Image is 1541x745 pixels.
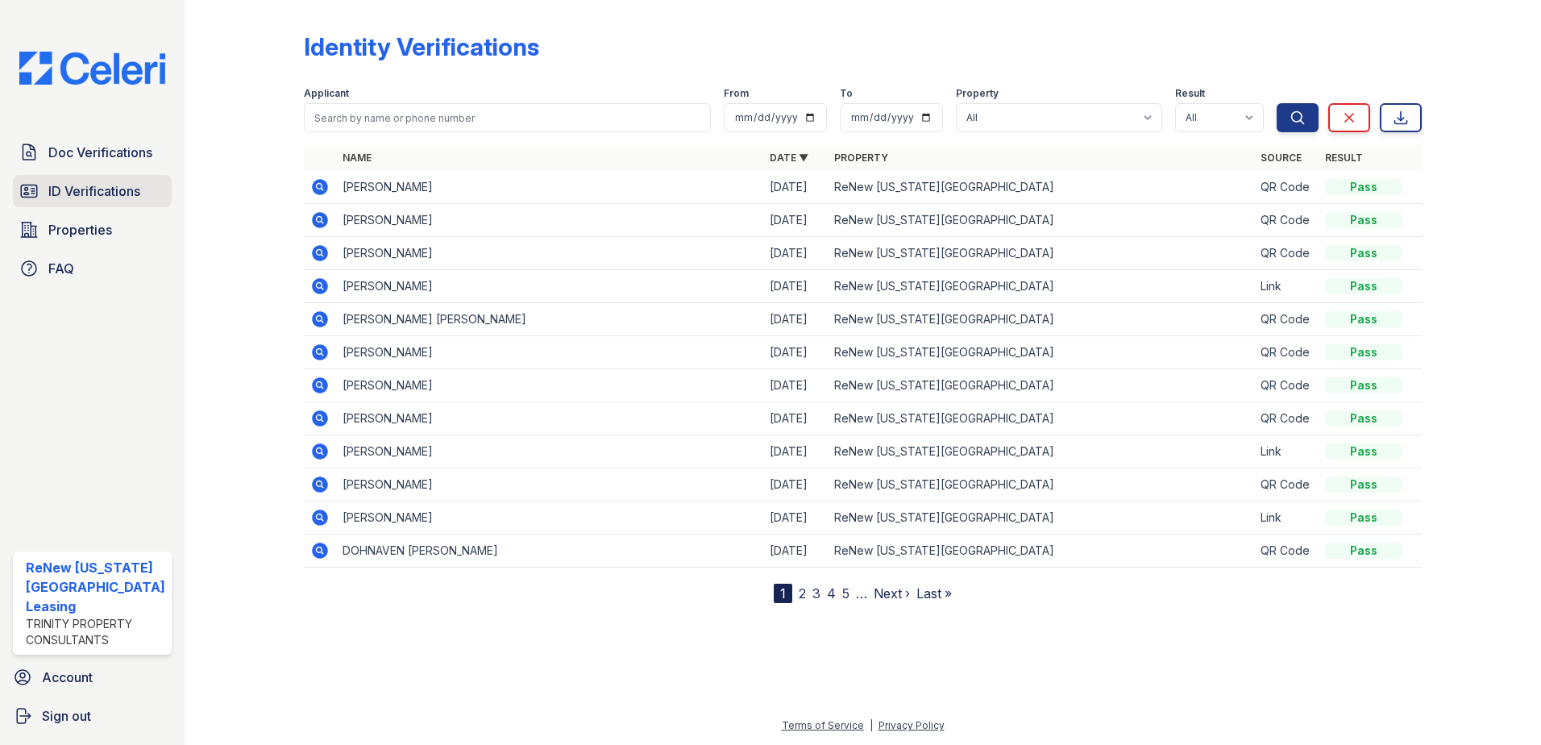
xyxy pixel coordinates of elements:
div: | [870,719,873,731]
td: [PERSON_NAME] [336,402,763,435]
div: 1 [774,584,792,603]
td: QR Code [1254,303,1319,336]
a: Properties [13,214,172,246]
td: [PERSON_NAME] [336,336,763,369]
div: ReNew [US_STATE][GEOGRAPHIC_DATA] Leasing [26,558,165,616]
a: ID Verifications [13,175,172,207]
input: Search by name or phone number [304,103,712,132]
a: Privacy Policy [878,719,945,731]
div: Pass [1325,311,1402,327]
td: [PERSON_NAME] [336,502,763,535]
td: [PERSON_NAME] [336,369,763,402]
div: Pass [1325,510,1402,526]
div: Pass [1325,344,1402,360]
td: ReNew [US_STATE][GEOGRAPHIC_DATA] [828,468,1255,502]
td: QR Code [1254,171,1319,204]
a: Doc Verifications [13,136,172,169]
td: QR Code [1254,535,1319,568]
td: ReNew [US_STATE][GEOGRAPHIC_DATA] [828,237,1255,270]
td: ReNew [US_STATE][GEOGRAPHIC_DATA] [828,171,1255,204]
label: Applicant [304,87,349,100]
td: ReNew [US_STATE][GEOGRAPHIC_DATA] [828,435,1255,468]
td: Link [1254,435,1319,468]
td: ReNew [US_STATE][GEOGRAPHIC_DATA] [828,502,1255,535]
td: QR Code [1254,204,1319,237]
a: Last » [916,585,952,601]
td: ReNew [US_STATE][GEOGRAPHIC_DATA] [828,535,1255,568]
td: DOHNAVEN [PERSON_NAME] [336,535,763,568]
td: [DATE] [763,303,828,336]
span: … [856,584,867,603]
div: Pass [1325,543,1402,559]
td: [DATE] [763,369,828,402]
td: ReNew [US_STATE][GEOGRAPHIC_DATA] [828,369,1255,402]
div: Pass [1325,212,1402,228]
div: Identity Verifications [304,32,539,61]
a: 3 [812,585,820,601]
a: Property [834,152,888,164]
label: Result [1175,87,1205,100]
td: ReNew [US_STATE][GEOGRAPHIC_DATA] [828,270,1255,303]
div: Pass [1325,443,1402,460]
td: [DATE] [763,435,828,468]
td: QR Code [1254,402,1319,435]
td: QR Code [1254,336,1319,369]
td: [DATE] [763,502,828,535]
td: [DATE] [763,402,828,435]
td: [DATE] [763,468,828,502]
div: Pass [1325,278,1402,294]
td: ReNew [US_STATE][GEOGRAPHIC_DATA] [828,336,1255,369]
td: [PERSON_NAME] [336,435,763,468]
a: 4 [827,585,836,601]
div: Pass [1325,179,1402,195]
span: Sign out [42,706,91,726]
td: [PERSON_NAME] [336,171,763,204]
span: Doc Verifications [48,143,152,162]
td: QR Code [1254,468,1319,502]
a: 5 [842,585,849,601]
span: FAQ [48,259,74,278]
a: Terms of Service [782,719,864,731]
span: Properties [48,220,112,239]
td: [PERSON_NAME] [336,468,763,502]
td: [DATE] [763,204,828,237]
td: QR Code [1254,237,1319,270]
label: To [840,87,853,100]
a: Date ▼ [770,152,808,164]
a: Source [1261,152,1302,164]
a: Name [343,152,372,164]
td: Link [1254,502,1319,535]
div: Pass [1325,410,1402,427]
td: [DATE] [763,237,828,270]
td: [PERSON_NAME] [336,204,763,237]
span: Account [42,668,93,687]
td: [DATE] [763,336,828,369]
div: Pass [1325,245,1402,261]
td: ReNew [US_STATE][GEOGRAPHIC_DATA] [828,303,1255,336]
td: ReNew [US_STATE][GEOGRAPHIC_DATA] [828,204,1255,237]
td: [DATE] [763,270,828,303]
td: [PERSON_NAME] [336,270,763,303]
td: Link [1254,270,1319,303]
a: Result [1325,152,1363,164]
div: Pass [1325,477,1402,493]
a: Next › [874,585,910,601]
a: 2 [799,585,806,601]
td: QR Code [1254,369,1319,402]
td: [DATE] [763,171,828,204]
a: Sign out [6,700,178,732]
div: Pass [1325,377,1402,393]
td: ReNew [US_STATE][GEOGRAPHIC_DATA] [828,402,1255,435]
div: Trinity Property Consultants [26,616,165,648]
a: FAQ [13,252,172,285]
td: [PERSON_NAME] [336,237,763,270]
span: ID Verifications [48,181,140,201]
td: [PERSON_NAME] [PERSON_NAME] [336,303,763,336]
label: From [724,87,749,100]
img: CE_Logo_Blue-a8612792a0a2168367f1c8372b55b34899dd931a85d93a1a3d3e32e68fde9ad4.png [6,52,178,85]
a: Account [6,661,178,693]
td: [DATE] [763,535,828,568]
label: Property [956,87,999,100]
